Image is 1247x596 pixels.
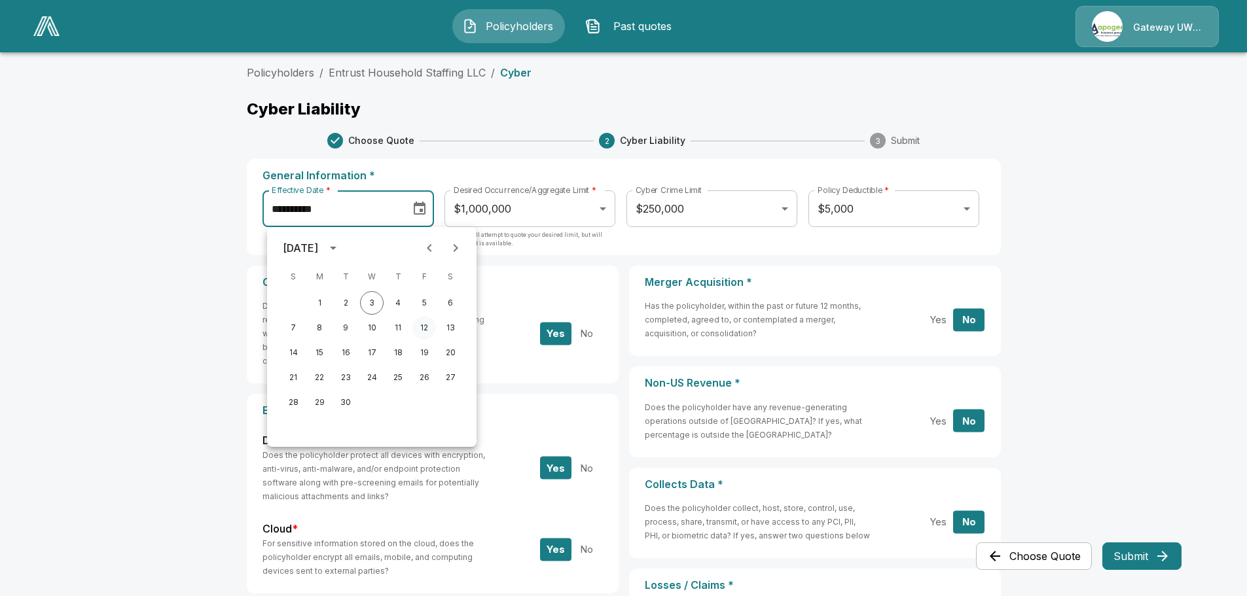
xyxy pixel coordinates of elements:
[308,291,331,315] button: 1
[875,136,880,146] text: 3
[540,322,571,345] button: Yes
[348,134,414,147] span: Choose Quote
[247,101,1001,117] p: Cyber Liability
[262,169,985,182] p: General Information *
[272,184,330,196] label: Effective Date
[262,521,298,536] label: Cloud
[575,9,688,43] button: Past quotes IconPast quotes
[439,264,462,290] span: Saturday
[571,457,602,480] button: No
[540,538,571,561] button: Yes
[645,299,872,340] h6: Has the policyholder, within the past or future 12 months, completed, agreed to, or contemplated ...
[262,299,490,368] h6: Do policyholder employees authenticate fund transfer requests, prevent unauthorized employees fro...
[334,341,357,364] button: 16
[334,291,357,315] button: 2
[386,341,410,364] button: 18
[322,237,344,259] button: calendar view is open, switch to year view
[247,65,1001,80] nav: breadcrumb
[439,291,462,315] button: 6
[620,134,685,147] span: Cyber Liability
[645,377,985,389] p: Non-US Revenue *
[283,240,318,256] div: [DATE]
[645,501,872,542] h6: Does the policyholder collect, host, store, control, use, process, share, transmit, or have acces...
[491,65,495,80] li: /
[334,264,357,290] span: Tuesday
[308,341,331,364] button: 15
[281,264,305,290] span: Sunday
[571,538,602,561] button: No
[443,235,469,261] button: Next month
[262,404,603,417] p: Encryption *
[645,276,985,289] p: Merger Acquisition *
[334,391,357,414] button: 30
[386,291,410,315] button: 4
[606,18,678,34] span: Past quotes
[334,366,357,389] button: 23
[1102,542,1182,570] button: Submit
[444,190,615,227] div: $1,000,000
[386,264,410,290] span: Thursday
[262,448,490,503] h6: Does the policyholder protect all devices with encryption, anti-virus, anti-malware, and/or endpo...
[412,291,436,315] button: 5
[262,536,490,578] h6: For sensitive information stored on the cloud, does the policyholder encrypt all emails, mobile, ...
[412,264,436,290] span: Friday
[308,264,331,290] span: Monday
[953,510,985,533] button: No
[922,510,954,533] button: Yes
[262,433,308,448] label: Devices
[953,410,985,432] button: No
[360,316,384,340] button: 10
[329,66,486,79] a: Entrust Household Staffing LLC
[416,235,443,261] button: Previous month
[308,316,331,340] button: 8
[953,308,985,331] button: No
[319,65,323,80] li: /
[360,291,384,315] button: 3
[407,196,433,222] button: Choose date
[360,264,384,290] span: Wednesday
[247,66,314,79] a: Policyholders
[585,18,601,34] img: Past quotes Icon
[281,391,305,414] button: 28
[922,308,954,331] button: Yes
[818,184,889,196] label: Policy Deductible
[891,134,920,147] span: Submit
[454,184,596,196] label: Desired Occurrence/Aggregate Limit
[444,230,615,256] p: Carriers will attempt to quote your desired limit, but will return what is available.
[360,341,384,364] button: 17
[808,190,979,227] div: $5,000
[281,366,305,389] button: 21
[636,184,702,196] label: Cyber Crime Limit
[33,16,60,36] img: AA Logo
[308,366,331,389] button: 22
[308,391,331,414] button: 29
[645,478,985,491] p: Collects Data *
[605,136,609,146] text: 2
[386,316,410,340] button: 11
[281,316,305,340] button: 7
[452,9,565,43] button: Policyholders IconPolicyholders
[412,366,436,389] button: 26
[462,18,478,34] img: Policyholders Icon
[439,341,462,364] button: 20
[571,322,602,345] button: No
[334,316,357,340] button: 9
[281,341,305,364] button: 14
[922,410,954,432] button: Yes
[645,579,985,591] p: Losses / Claims *
[439,366,462,389] button: 27
[412,316,436,340] button: 12
[976,542,1092,570] button: Choose Quote
[645,400,872,442] h6: Does the policyholder have any revenue-generating operations outside of [GEOGRAPHIC_DATA]? If yes...
[386,366,410,389] button: 25
[500,67,532,78] p: Cyber
[412,341,436,364] button: 19
[626,190,797,227] div: $250,000
[360,366,384,389] button: 24
[483,18,555,34] span: Policyholders
[439,316,462,340] button: 13
[540,457,571,480] button: Yes
[262,276,603,289] p: Cyber Crime *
